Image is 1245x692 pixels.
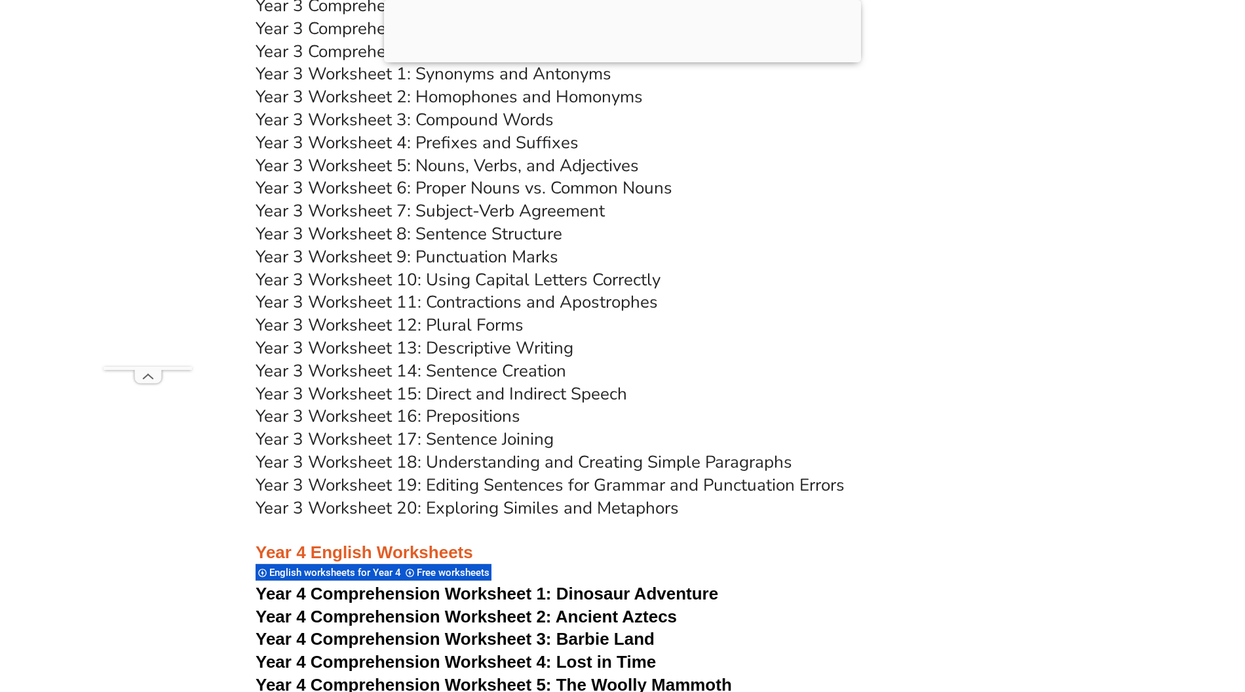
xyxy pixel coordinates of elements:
a: Year 3 Worksheet 19: Editing Sentences for Grammar and Punctuation Errors [256,474,845,497]
a: Year 4 Comprehension Worksheet 4: Lost in Time [256,652,656,672]
h3: Year 4 English Worksheets [256,519,989,564]
a: Year 3 Worksheet 5: Nouns, Verbs, and Adjectives [256,154,639,177]
a: Year 3 Worksheet 20: Exploring Similes and Metaphors [256,497,679,519]
a: Year 3 Worksheet 2: Homophones and Homonyms [256,85,643,108]
iframe: Chat Widget [1027,544,1245,692]
a: Year 3 Worksheet 10: Using Capital Letters Correctly [256,268,661,291]
a: Year 3 Worksheet 9: Punctuation Marks [256,245,558,268]
a: Year 3 Worksheet 14: Sentence Creation [256,359,566,382]
a: Year 3 Comprehension Worksheet 19: The Talking Tree [256,17,678,40]
iframe: Advertisement [104,35,192,367]
a: Year 3 Worksheet 18: Understanding and Creating Simple Paragraphs [256,451,792,474]
a: Year 3 Worksheet 8: Sentence Structure [256,222,562,245]
a: Year 3 Worksheet 7: Subject-Verb Agreement [256,199,605,222]
div: English worksheets for Year 4 [256,563,403,581]
a: Year 3 Worksheet 6: Proper Nouns vs. Common Nouns [256,176,672,199]
a: Year 3 Worksheet 3: Compound Words [256,108,554,131]
span: English worksheets for Year 4 [269,567,405,579]
a: Year 4 Comprehension Worksheet 1: Dinosaur Adventure [256,584,718,603]
div: Free worksheets [403,563,491,581]
span: Dinosaur Adventure [556,584,718,603]
a: Year 3 Worksheet 11: Contractions and Apostrophes [256,291,658,314]
a: Year 3 Comprehension Worksheet 20: The Missing Puppy [256,40,697,63]
a: Year 3 Worksheet 1: Synonyms and Antonyms [256,62,611,85]
a: Year 3 Worksheet 15: Direct and Indirect Speech [256,382,627,405]
span: Free worksheets [417,567,493,579]
a: Year 4 Comprehension Worksheet 2: Ancient Aztecs [256,607,677,626]
span: Year 4 Comprehension Worksheet 1: [256,584,552,603]
a: Year 3 Worksheet 13: Descriptive Writing [256,336,573,359]
a: Year 3 Worksheet 4: Prefixes and Suffixes [256,131,579,154]
a: Year 3 Worksheet 12: Plural Forms [256,314,524,336]
a: Year 4 Comprehension Worksheet 3: Barbie Land [256,629,655,649]
a: Year 3 Worksheet 17: Sentence Joining [256,428,554,451]
a: Year 3 Worksheet 16: Prepositions [256,405,520,428]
